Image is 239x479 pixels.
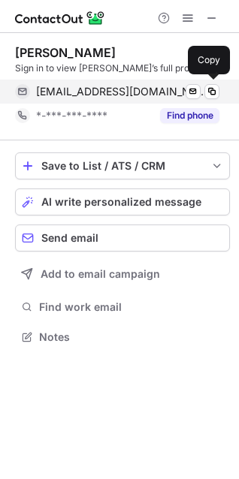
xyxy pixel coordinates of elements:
[41,196,201,208] span: AI write personalized message
[160,108,219,123] button: Reveal Button
[15,45,116,60] div: [PERSON_NAME]
[15,327,230,348] button: Notes
[39,300,224,314] span: Find work email
[36,85,208,98] span: [EMAIL_ADDRESS][DOMAIN_NAME]
[15,261,230,288] button: Add to email campaign
[15,152,230,179] button: save-profile-one-click
[39,330,224,344] span: Notes
[15,297,230,318] button: Find work email
[15,224,230,252] button: Send email
[41,232,98,244] span: Send email
[41,160,204,172] div: Save to List / ATS / CRM
[15,9,105,27] img: ContactOut v5.3.10
[41,268,160,280] span: Add to email campaign
[15,62,230,75] div: Sign in to view [PERSON_NAME]’s full profile
[15,188,230,215] button: AI write personalized message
